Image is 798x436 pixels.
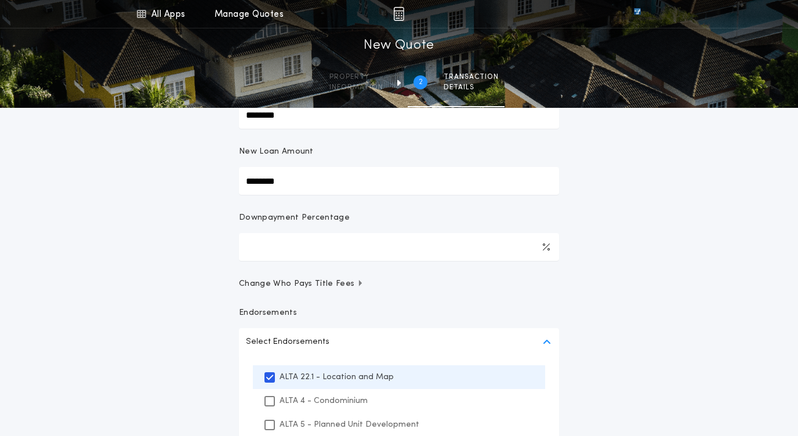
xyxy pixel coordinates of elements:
[239,146,314,158] p: New Loan Amount
[329,72,383,82] span: Property
[239,328,559,356] button: Select Endorsements
[329,83,383,92] span: information
[246,335,329,349] p: Select Endorsements
[239,212,350,224] p: Downpayment Percentage
[444,72,499,82] span: Transaction
[239,278,364,290] span: Change Who Pays Title Fees
[613,8,662,20] img: vs-icon
[419,78,423,87] h2: 2
[393,7,404,21] img: img
[239,233,559,261] input: Downpayment Percentage
[280,395,368,407] p: ALTA 4 - Condominium
[364,37,434,55] h1: New Quote
[280,419,419,431] p: ALTA 5 - Planned Unit Development
[280,371,394,383] p: ALTA 22.1 - Location and Map
[239,167,559,195] input: New Loan Amount
[239,307,559,319] p: Endorsements
[239,101,559,129] input: Sale Price
[444,83,499,92] span: details
[239,278,559,290] button: Change Who Pays Title Fees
